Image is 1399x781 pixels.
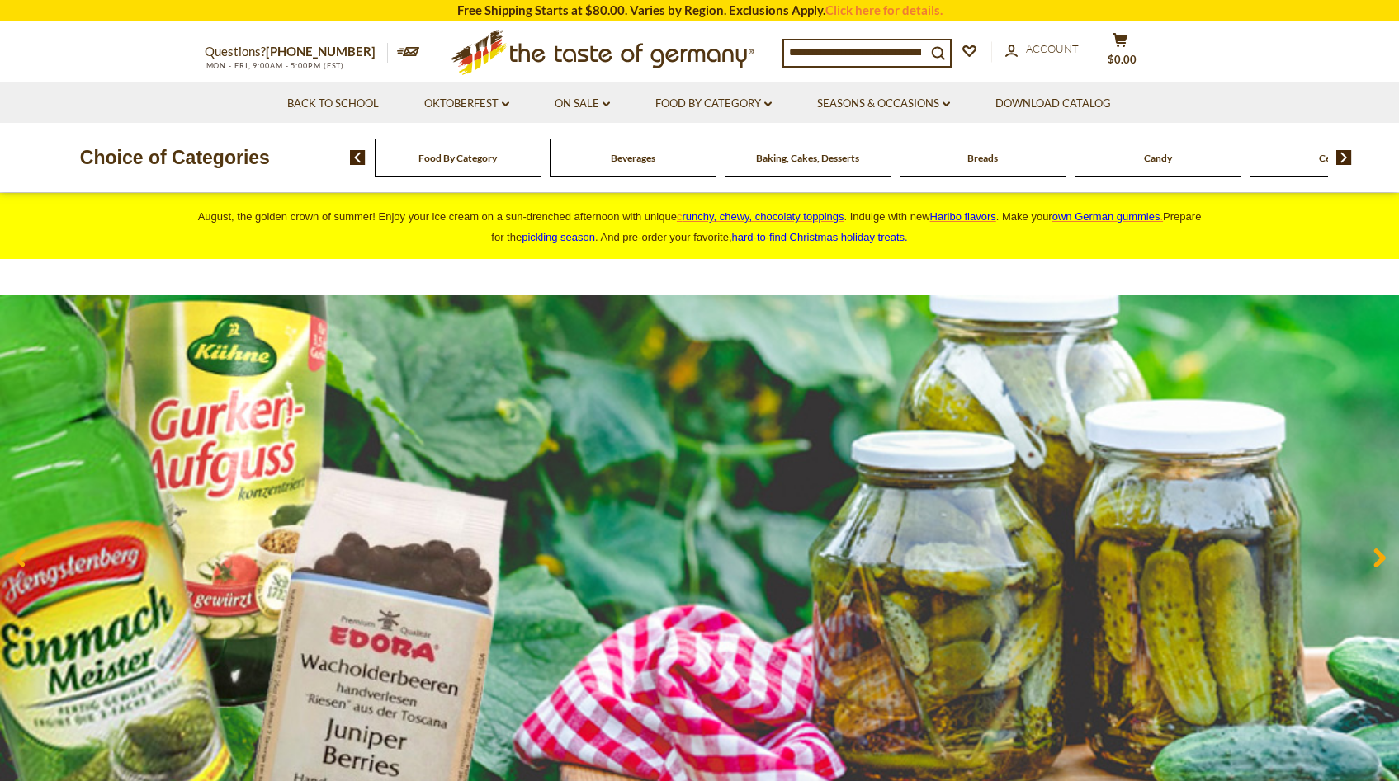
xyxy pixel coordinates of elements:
a: [PHONE_NUMBER] [266,44,376,59]
a: Beverages [611,152,655,164]
a: Candy [1144,152,1172,164]
a: Baking, Cakes, Desserts [756,152,859,164]
a: hard-to-find Christmas holiday treats [732,231,905,243]
span: $0.00 [1108,53,1137,66]
p: Questions? [205,41,388,63]
a: Cereal [1319,152,1347,164]
a: Haribo flavors [930,210,996,223]
a: Oktoberfest [424,95,509,113]
img: previous arrow [350,150,366,165]
a: own German gummies. [1052,210,1163,223]
a: Account [1005,40,1079,59]
span: August, the golden crown of summer! Enjoy your ice cream on a sun-drenched afternoon with unique ... [198,210,1202,243]
span: own German gummies [1052,210,1160,223]
a: Click here for details. [825,2,943,17]
a: Back to School [287,95,379,113]
a: Download Catalog [995,95,1111,113]
span: MON - FRI, 9:00AM - 5:00PM (EST) [205,61,345,70]
span: . [732,231,908,243]
span: runchy, chewy, chocolaty toppings [682,210,844,223]
a: On Sale [555,95,610,113]
a: Seasons & Occasions [817,95,950,113]
span: Account [1026,42,1079,55]
a: Breads [967,152,998,164]
img: next arrow [1336,150,1352,165]
a: pickling season [522,231,595,243]
a: crunchy, chewy, chocolaty toppings [677,210,844,223]
button: $0.00 [1096,32,1146,73]
a: Food By Category [418,152,497,164]
a: Food By Category [655,95,772,113]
